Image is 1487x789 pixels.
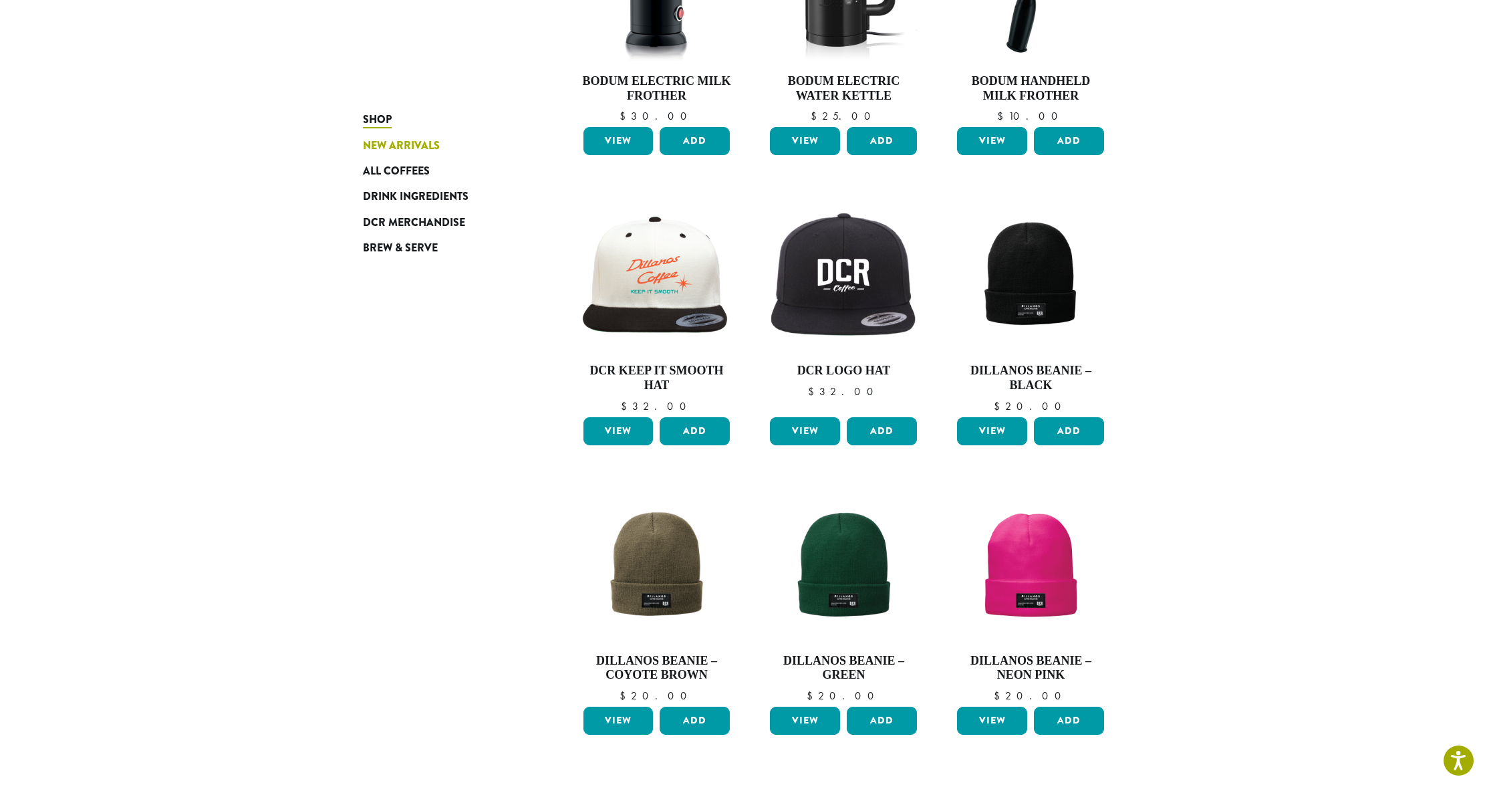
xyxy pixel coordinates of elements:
button: Add [847,417,917,445]
span: DCR Merchandise [363,215,465,231]
a: Drink Ingredients [363,184,523,209]
a: Dillanos Beanie – Green $20.00 [767,489,920,701]
a: Dillanos Beanie – Black $20.00 [954,199,1107,411]
a: All Coffees [363,158,523,184]
a: DCR Merchandise [363,210,523,235]
bdi: 32.00 [808,384,880,399]
span: $ [994,399,1005,413]
a: DCR Keep It Smooth Hat $32.00 [580,199,734,411]
h4: DCR Logo Hat [767,364,920,378]
span: $ [994,689,1005,703]
img: dcr-hat.png [767,210,920,343]
a: View [770,127,840,155]
bdi: 10.00 [997,109,1064,123]
h4: Dillanos Beanie – Neon Pink [954,654,1107,683]
img: Beanie-Hot-Pink-scaled.png [954,489,1107,643]
a: View [957,417,1027,445]
a: View [583,127,654,155]
bdi: 20.00 [807,689,880,703]
span: Brew & Serve [363,240,438,257]
a: Brew & Serve [363,235,523,261]
img: keep-it-smooth-hat.png [579,214,733,339]
span: $ [811,109,822,123]
a: Dillanos Beanie – Neon Pink $20.00 [954,489,1107,701]
a: Dillanos Beanie – Coyote Brown $20.00 [580,489,734,701]
span: $ [621,399,632,413]
span: Shop [363,112,392,128]
img: Beanie-Emerald-Green-scaled.png [767,489,920,643]
span: $ [620,689,631,703]
span: $ [808,384,819,399]
img: Beanie-Black-scaled.png [954,199,1107,353]
button: Add [847,707,917,735]
button: Add [660,417,730,445]
a: Shop [363,107,523,132]
a: View [957,707,1027,735]
h4: Dillanos Beanie – Green [767,654,920,683]
a: View [583,707,654,735]
span: $ [807,689,818,703]
a: View [770,417,840,445]
a: New Arrivals [363,132,523,158]
h4: Bodum Electric Water Kettle [767,74,920,103]
h4: Bodum Handheld Milk Frother [954,74,1107,103]
button: Add [660,707,730,735]
a: View [583,417,654,445]
bdi: 20.00 [994,399,1067,413]
button: Add [1034,417,1104,445]
h4: DCR Keep It Smooth Hat [580,364,734,392]
bdi: 20.00 [620,689,693,703]
span: $ [620,109,631,123]
a: View [957,127,1027,155]
img: Beanie-Coyote-Brown-scaled.png [579,489,733,643]
span: Drink Ingredients [363,189,468,205]
bdi: 25.00 [811,109,877,123]
bdi: 20.00 [994,689,1067,703]
a: View [770,707,840,735]
h4: Dillanos Beanie – Black [954,364,1107,392]
button: Add [847,127,917,155]
bdi: 32.00 [621,399,692,413]
span: $ [997,109,1008,123]
span: All Coffees [363,163,430,180]
button: Add [1034,127,1104,155]
h4: Bodum Electric Milk Frother [580,74,734,103]
button: Add [660,127,730,155]
a: DCR Logo Hat $32.00 [767,199,920,411]
bdi: 30.00 [620,109,693,123]
button: Add [1034,707,1104,735]
span: New Arrivals [363,138,440,154]
h4: Dillanos Beanie – Coyote Brown [580,654,734,683]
